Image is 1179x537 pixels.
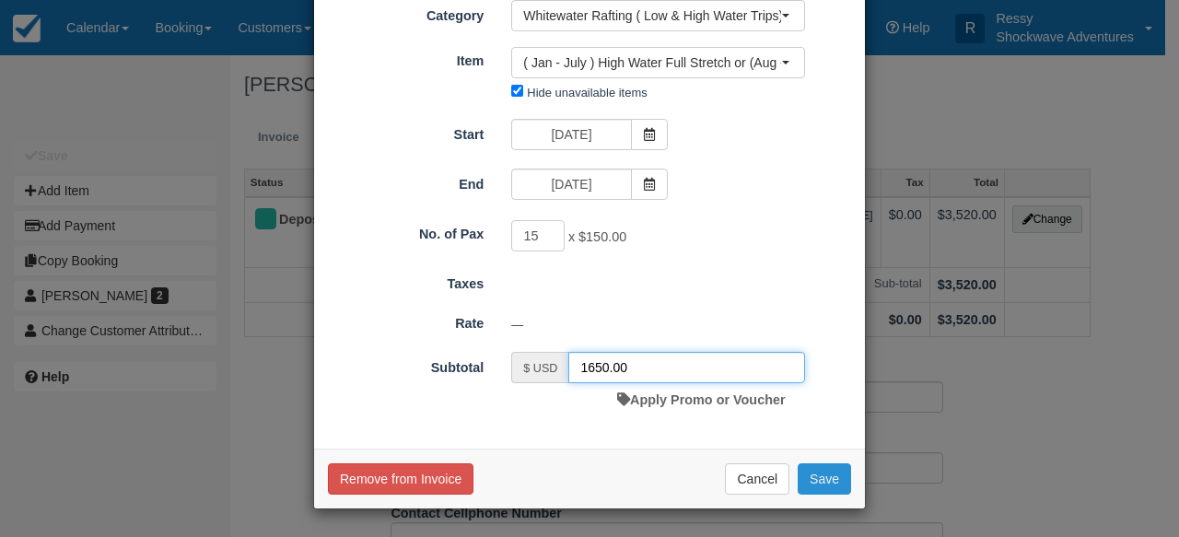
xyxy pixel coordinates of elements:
label: Start [314,119,497,145]
span: ( Jan - July ) High Water Full Stretch or (Aug - Dec) Low Water Full Stretch Rafting [523,53,781,72]
label: End [314,169,497,194]
span: x $150.00 [568,230,626,245]
label: Taxes [314,268,497,294]
button: ( Jan - July ) High Water Full Stretch or (Aug - Dec) Low Water Full Stretch Rafting [511,47,805,78]
label: Hide unavailable items [527,86,647,99]
button: Remove from Invoice [328,463,473,495]
label: Item [314,45,497,71]
button: Save [798,463,851,495]
span: Whitewater Rafting ( Low & High Water Trips) [523,6,781,25]
a: Apply Promo or Voucher [617,392,785,407]
label: Subtotal [314,352,497,378]
label: Rate [314,308,497,333]
button: Cancel [725,463,789,495]
label: No. of Pax [314,218,497,244]
input: No. of Pax [511,220,565,251]
small: $ USD [523,362,557,375]
div: — [497,309,865,340]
